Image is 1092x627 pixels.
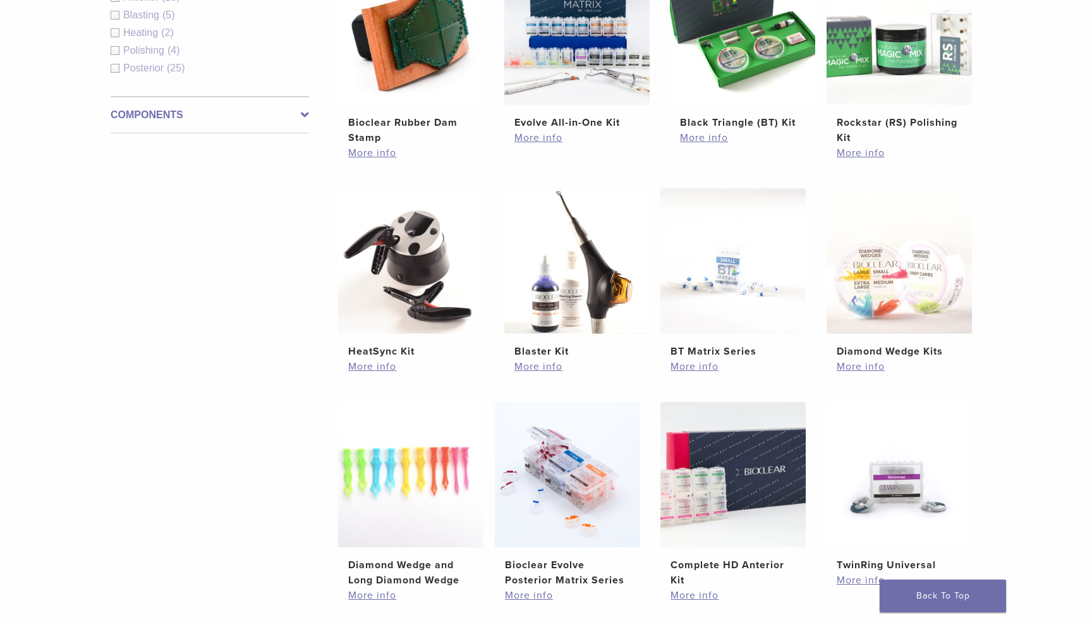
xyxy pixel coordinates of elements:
[827,188,972,334] img: Diamond Wedge Kits
[826,402,973,573] a: TwinRing UniversalTwinRing Universal
[514,344,640,359] h2: Blaster Kit
[837,115,962,145] h2: Rockstar (RS) Polishing Kit
[670,359,796,374] a: More info
[337,188,485,359] a: HeatSync KitHeatSync Kit
[348,115,473,145] h2: Bioclear Rubber Dam Stamp
[505,588,630,603] a: More info
[111,107,309,123] label: Components
[660,402,806,547] img: Complete HD Anterior Kit
[670,344,796,359] h2: BT Matrix Series
[680,130,805,145] a: More info
[680,115,805,130] h2: Black Triangle (BT) Kit
[348,344,473,359] h2: HeatSync Kit
[514,359,640,374] a: More info
[660,402,807,588] a: Complete HD Anterior KitComplete HD Anterior Kit
[348,145,473,161] a: More info
[670,588,796,603] a: More info
[880,580,1006,612] a: Back To Top
[837,573,962,588] a: More info
[494,402,641,588] a: Bioclear Evolve Posterior Matrix SeriesBioclear Evolve Posterior Matrix Series
[337,402,485,588] a: Diamond Wedge and Long Diamond WedgeDiamond Wedge and Long Diamond Wedge
[348,588,473,603] a: More info
[514,130,640,145] a: More info
[505,557,630,588] h2: Bioclear Evolve Posterior Matrix Series
[660,188,806,334] img: BT Matrix Series
[338,402,483,547] img: Diamond Wedge and Long Diamond Wedge
[826,188,973,359] a: Diamond Wedge KitsDiamond Wedge Kits
[504,188,650,334] img: Blaster Kit
[837,557,962,573] h2: TwinRing Universal
[338,188,483,334] img: HeatSync Kit
[504,188,651,359] a: Blaster KitBlaster Kit
[348,557,473,588] h2: Diamond Wedge and Long Diamond Wedge
[670,557,796,588] h2: Complete HD Anterior Kit
[660,188,807,359] a: BT Matrix SeriesBT Matrix Series
[514,115,640,130] h2: Evolve All-in-One Kit
[495,402,640,547] img: Bioclear Evolve Posterior Matrix Series
[837,344,962,359] h2: Diamond Wedge Kits
[837,359,962,374] a: More info
[827,402,972,547] img: TwinRing Universal
[348,359,473,374] a: More info
[837,145,962,161] a: More info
